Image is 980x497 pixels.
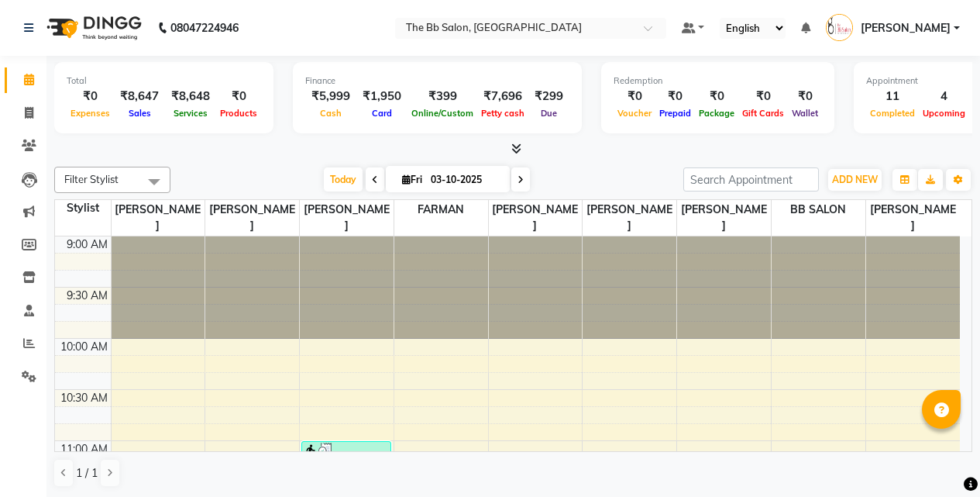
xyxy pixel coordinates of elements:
div: ₹7,696 [477,88,528,105]
b: 08047224946 [170,6,239,50]
span: Sales [125,108,155,119]
div: ₹299 [528,88,569,105]
div: ₹0 [614,88,655,105]
span: ADD NEW [832,174,878,185]
span: Voucher [614,108,655,119]
span: Completed [866,108,919,119]
div: ₹0 [655,88,695,105]
span: [PERSON_NAME] [861,20,951,36]
span: Gift Cards [738,108,788,119]
span: Due [537,108,561,119]
span: Fri [398,174,426,185]
div: 9:30 AM [64,288,111,304]
span: Prepaid [655,108,695,119]
div: 10:30 AM [57,390,111,406]
div: Finance [305,74,569,88]
div: 11 [866,88,919,105]
input: Search Appointment [683,167,819,192]
span: [PERSON_NAME] [300,200,394,236]
span: Cash [316,108,346,119]
div: ₹0 [788,88,822,105]
div: 4 [919,88,969,105]
div: ₹1,950 [356,88,407,105]
span: [PERSON_NAME] [866,200,960,236]
div: ₹0 [216,88,261,105]
div: ₹5,999 [305,88,356,105]
span: [PERSON_NAME] [583,200,676,236]
span: [PERSON_NAME] [112,200,205,236]
iframe: chat widget [915,435,965,481]
span: Services [170,108,211,119]
span: Filter Stylist [64,173,119,185]
span: FARMAN [394,200,488,219]
span: Card [368,108,396,119]
div: ₹0 [738,88,788,105]
div: ₹0 [67,88,114,105]
span: [PERSON_NAME] [205,200,299,236]
span: Today [324,167,363,192]
div: Total [67,74,261,88]
div: ₹8,648 [165,88,216,105]
div: ARUSH ., TK07, 11:00 AM-11:30 AM, HAIRCUT [DEMOGRAPHIC_DATA] [302,442,390,491]
img: logo [40,6,146,50]
span: [PERSON_NAME] [677,200,771,236]
div: 10:00 AM [57,339,111,355]
button: ADD NEW [828,169,882,191]
span: Online/Custom [407,108,477,119]
div: Redemption [614,74,822,88]
div: ₹399 [407,88,477,105]
img: Ujjwal Bisht [826,14,853,41]
span: Upcoming [919,108,969,119]
span: Expenses [67,108,114,119]
div: 11:00 AM [57,441,111,457]
span: [PERSON_NAME] [489,200,583,236]
span: 1 / 1 [76,465,98,481]
div: ₹0 [695,88,738,105]
span: BB SALON [772,200,865,219]
span: Wallet [788,108,822,119]
div: Stylist [55,200,111,216]
span: Petty cash [477,108,528,119]
input: 2025-10-03 [426,168,504,192]
span: Products [216,108,261,119]
div: ₹8,647 [114,88,165,105]
span: Package [695,108,738,119]
div: 9:00 AM [64,236,111,253]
